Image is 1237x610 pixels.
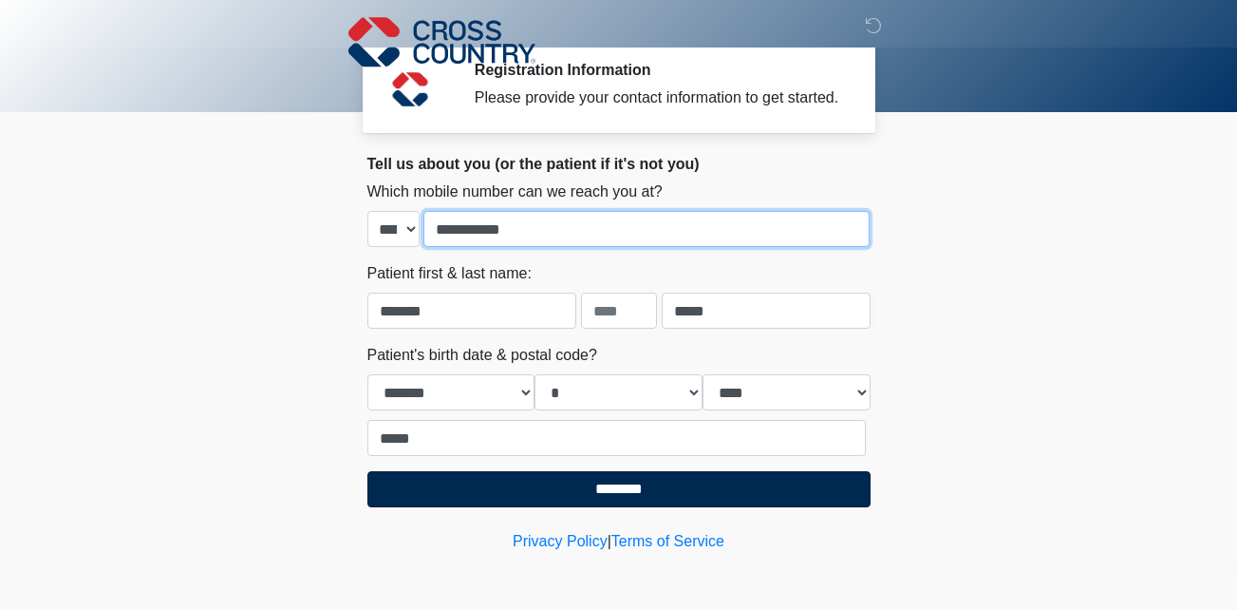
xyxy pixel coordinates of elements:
a: Terms of Service [611,533,724,549]
div: Please provide your contact information to get started. [475,86,842,109]
label: Patient's birth date & postal code? [367,344,597,367]
img: Agent Avatar [382,61,439,118]
label: Which mobile number can we reach you at? [367,181,663,203]
label: Patient first & last name: [367,262,532,285]
h2: Tell us about you (or the patient if it's not you) [367,155,871,173]
a: | [608,533,611,549]
img: Cross Country Logo [348,14,536,69]
a: Privacy Policy [513,533,608,549]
